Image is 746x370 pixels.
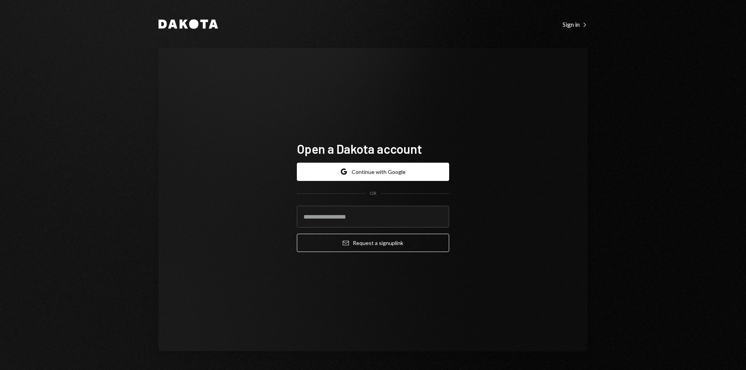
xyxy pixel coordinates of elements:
div: OR [370,190,376,197]
button: Continue with Google [297,163,449,181]
h1: Open a Dakota account [297,141,449,156]
a: Sign in [563,20,587,28]
div: Sign in [563,21,587,28]
button: Request a signuplink [297,234,449,252]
